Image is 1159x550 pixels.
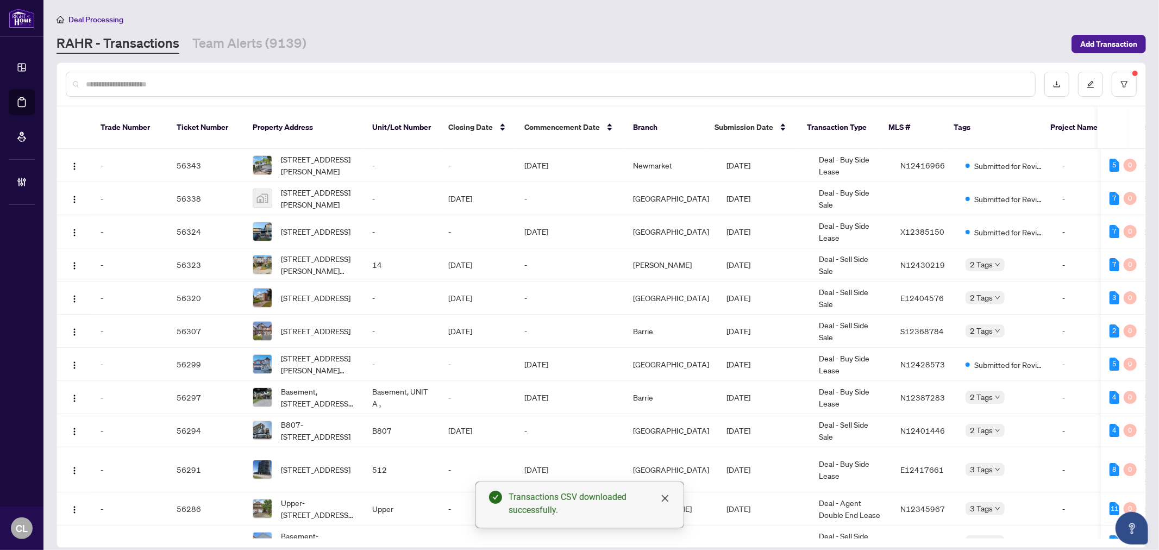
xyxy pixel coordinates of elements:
td: - [364,182,440,215]
span: [STREET_ADDRESS][PERSON_NAME][PERSON_NAME] [281,352,355,376]
div: 0 [1124,424,1137,437]
span: down [995,395,1000,400]
th: Branch [624,107,706,149]
span: [STREET_ADDRESS] [281,226,350,237]
div: 0 [1124,159,1137,172]
span: [STREET_ADDRESS] [281,325,350,337]
td: - [1054,282,1119,315]
div: 4 [1110,391,1119,404]
td: - [92,149,168,182]
img: thumbnail-img [253,355,272,373]
span: down [995,506,1000,511]
td: - [440,492,516,526]
img: Logo [70,162,79,171]
td: - [516,315,624,348]
span: [STREET_ADDRESS][PERSON_NAME] [281,186,355,210]
span: N12345967 [900,504,945,514]
button: Logo [66,256,83,273]
button: Logo [66,389,83,406]
a: Team Alerts (9139) [192,34,306,54]
div: 7 [1110,192,1119,205]
td: - [440,215,516,248]
td: - [92,348,168,381]
td: Deal - Buy Side Lease [810,447,892,492]
td: Barrie [624,315,718,348]
span: down [995,467,1000,472]
td: - [1054,414,1119,447]
img: Logo [70,466,79,475]
div: 0 [1124,258,1137,271]
td: - [1054,182,1119,215]
span: [STREET_ADDRESS][PERSON_NAME][PERSON_NAME] [281,253,355,277]
td: Upper [364,492,440,526]
span: 2 Tags [970,324,993,337]
span: Submitted for Review [974,193,1045,205]
td: [DATE] [718,414,810,447]
td: [DATE] [516,149,624,182]
img: thumbnail-img [253,255,272,274]
td: Deal - Sell Side Sale [810,282,892,315]
td: Barrie [624,381,718,414]
td: Deal - Agent Double End Lease [810,492,892,526]
button: Logo [66,190,83,207]
div: 5 [1110,358,1119,371]
button: Logo [66,157,83,174]
td: - [364,149,440,182]
span: Add Transaction [1080,35,1137,53]
td: - [364,282,440,315]
span: 2 Tags [970,258,993,271]
td: Deal - Sell Side Sale [810,315,892,348]
span: [STREET_ADDRESS][PERSON_NAME] [281,153,355,177]
span: Basement, [STREET_ADDRESS][PERSON_NAME] [281,385,355,409]
td: 56324 [168,215,244,248]
img: Logo [70,361,79,370]
img: thumbnail-img [253,322,272,340]
span: Deal Processing [68,15,123,24]
td: - [1054,447,1119,492]
td: 56297 [168,381,244,414]
td: [DATE] [718,149,810,182]
span: 2 Tags [970,424,993,436]
img: Logo [70,195,79,204]
td: - [516,182,624,215]
td: - [92,215,168,248]
button: Logo [66,322,83,340]
div: 11 [1110,502,1119,515]
td: 56294 [168,414,244,447]
div: 2 [1110,324,1119,337]
td: [DATE] [440,248,516,282]
img: Logo [70,328,79,336]
td: [DATE] [440,282,516,315]
button: Logo [66,500,83,517]
td: [DATE] [718,182,810,215]
th: Trade Number [92,107,168,149]
span: down [995,295,1000,301]
img: thumbnail-img [253,460,272,479]
th: Closing Date [440,107,516,149]
span: Upper-[STREET_ADDRESS][PERSON_NAME] [281,497,355,521]
span: N12428573 [900,359,945,369]
td: - [516,282,624,315]
td: 512 [364,447,440,492]
td: [DATE] [718,248,810,282]
td: [DATE] [516,348,624,381]
td: 56338 [168,182,244,215]
span: 2 Tags [970,391,993,403]
td: - [364,215,440,248]
td: [DATE] [718,215,810,248]
td: - [364,315,440,348]
td: - [1054,248,1119,282]
td: - [1054,381,1119,414]
td: - [1054,149,1119,182]
td: [DATE] [516,447,624,492]
td: [DATE] [516,215,624,248]
img: thumbnail-img [253,222,272,241]
span: Submitted for Review [974,359,1045,371]
td: Deal - Buy Side Lease [810,348,892,381]
span: B807-[STREET_ADDRESS] [281,418,355,442]
td: Deal - Sell Side Sale [810,248,892,282]
span: down [995,262,1000,267]
td: B807 [364,414,440,447]
td: - [1054,492,1119,526]
div: 0 [1124,463,1137,476]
